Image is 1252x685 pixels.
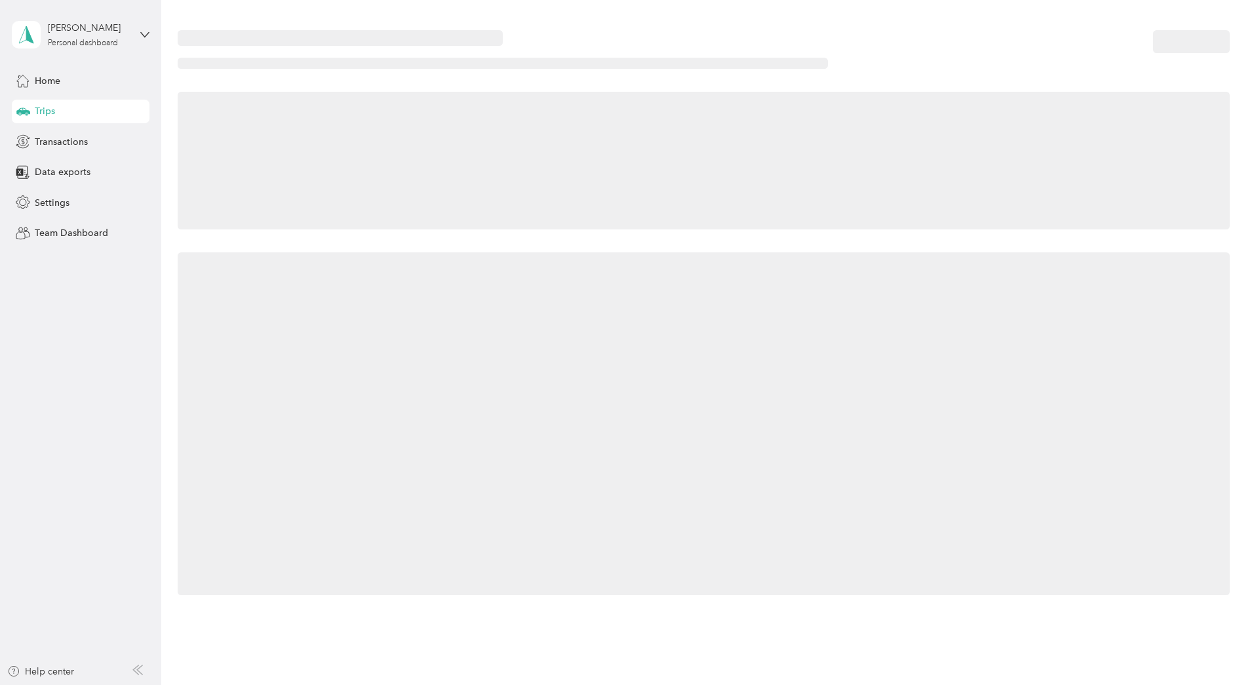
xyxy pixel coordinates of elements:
span: Settings [35,196,69,210]
span: Transactions [35,135,88,149]
span: Home [35,74,60,88]
button: Help center [7,665,74,678]
span: Team Dashboard [35,226,108,240]
div: Personal dashboard [48,39,118,47]
span: Trips [35,104,55,118]
span: Data exports [35,165,90,179]
iframe: Everlance-gr Chat Button Frame [1179,612,1252,685]
div: [PERSON_NAME] [48,21,130,35]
